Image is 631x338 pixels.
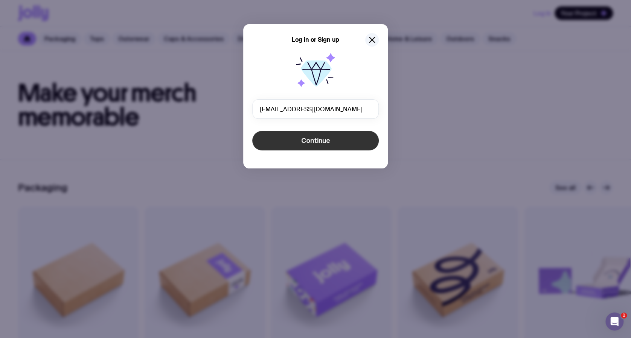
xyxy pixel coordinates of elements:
h5: Log in or Sign up [292,36,339,44]
button: Continue [252,131,379,150]
input: you@email.com [252,99,379,119]
iframe: Intercom live chat [605,312,623,330]
span: Continue [301,136,330,145]
span: 1 [621,312,627,318]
